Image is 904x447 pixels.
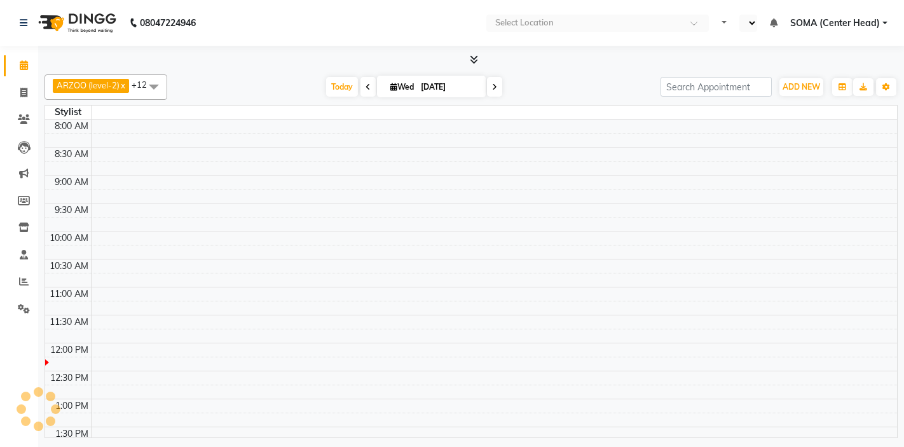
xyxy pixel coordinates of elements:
[661,77,772,97] input: Search Appointment
[779,78,823,96] button: ADD NEW
[47,259,91,273] div: 10:30 AM
[47,287,91,301] div: 11:00 AM
[140,5,196,41] b: 08047224946
[52,203,91,217] div: 9:30 AM
[120,80,125,90] a: x
[53,399,91,413] div: 1:00 PM
[326,77,358,97] span: Today
[48,343,91,357] div: 12:00 PM
[57,80,120,90] span: ARZOO (level-2)
[52,120,91,133] div: 8:00 AM
[783,82,820,92] span: ADD NEW
[387,82,417,92] span: Wed
[48,371,91,385] div: 12:30 PM
[417,78,481,97] input: 2025-09-03
[32,5,120,41] img: logo
[53,427,91,441] div: 1:30 PM
[790,17,880,30] span: SOMA (Center Head)
[132,79,156,90] span: +12
[52,175,91,189] div: 9:00 AM
[495,17,554,29] div: Select Location
[47,315,91,329] div: 11:30 AM
[47,231,91,245] div: 10:00 AM
[52,148,91,161] div: 8:30 AM
[45,106,91,119] div: Stylist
